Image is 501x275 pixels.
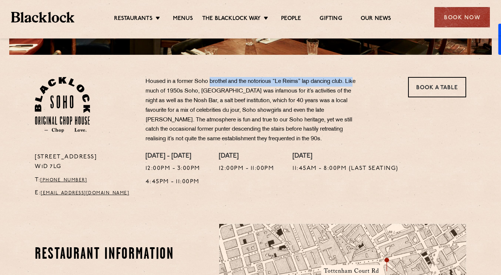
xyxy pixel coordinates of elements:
a: [PHONE_NUMBER] [40,178,87,182]
a: Restaurants [114,15,153,23]
p: E: [35,188,134,198]
a: People [281,15,301,23]
a: [EMAIL_ADDRESS][DOMAIN_NAME] [41,191,129,195]
p: Housed in a former Soho brothel and the notorious “Le Reims” lap dancing club. Like much of 1950s... [146,77,364,144]
img: Soho-stamp-default.svg [35,77,90,133]
a: Menus [173,15,193,23]
img: BL_Textured_Logo-footer-cropped.svg [11,12,74,23]
h4: [DATE] [219,152,274,161]
h2: Restaurant information [35,245,177,264]
a: Book a Table [408,77,466,97]
a: Gifting [320,15,342,23]
p: 12:00pm - 11:00pm [219,164,274,174]
p: 11:45am - 8:00pm (Last seating) [293,164,398,174]
p: 12:00pm - 3:00pm [146,164,200,174]
p: 4:45pm - 11:00pm [146,177,200,187]
a: The Blacklock Way [202,15,261,23]
p: T: [35,175,134,185]
div: Book Now [434,7,490,27]
p: [STREET_ADDRESS] W1D 7LG [35,152,134,172]
a: Our News [361,15,391,23]
h4: [DATE] [293,152,398,161]
h4: [DATE] - [DATE] [146,152,200,161]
